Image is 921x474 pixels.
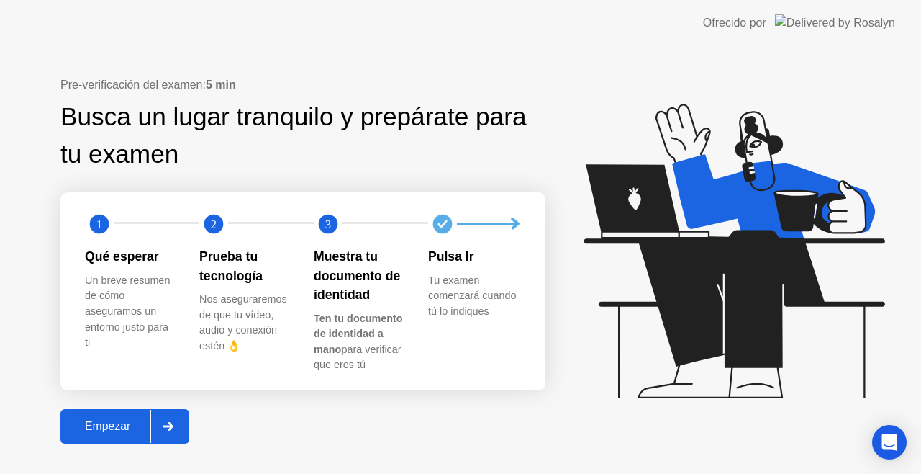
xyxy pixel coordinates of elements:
div: Busca un lugar tranquilo y prepárate para tu examen [60,98,545,174]
div: Tu examen comenzará cuando tú lo indiques [428,273,520,320]
div: Qué esperar [85,247,176,266]
div: Un breve resumen de cómo aseguramos un entorno justo para ti [85,273,176,351]
text: 2 [211,218,217,231]
div: Muestra tu documento de identidad [314,247,405,304]
div: Pulsa Ir [428,247,520,266]
text: 1 [96,218,102,231]
div: Prueba tu tecnología [199,247,291,285]
div: Empezar [65,420,150,433]
div: Nos aseguraremos de que tu vídeo, audio y conexión estén 👌 [199,292,291,354]
b: 5 min [206,79,236,91]
div: Ofrecido por [703,14,766,32]
text: 3 [325,218,331,231]
div: Open Intercom Messenger [872,425,907,460]
b: Ten tu documento de identidad a mano [314,313,403,355]
div: Pre-verificación del examen: [60,76,545,94]
img: Delivered by Rosalyn [775,14,895,31]
button: Empezar [60,409,189,444]
div: para verificar que eres tú [314,311,405,373]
